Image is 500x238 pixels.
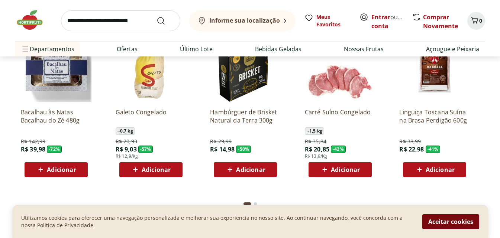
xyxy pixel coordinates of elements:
a: Galeto Congelado [116,108,186,124]
a: Bebidas Geladas [255,45,301,53]
span: R$ 12,9/Kg [116,153,138,159]
button: Adicionar [214,162,277,177]
span: Adicionar [47,167,76,173]
button: Aceitar cookies [422,214,479,229]
span: ~ 1,5 kg [305,127,324,135]
span: R$ 20,85 [305,145,329,153]
img: Linguiça Toscana Suína na Brasa Perdigão 600g [399,32,470,102]
img: Carré Suíno Congelado [305,32,375,102]
span: R$ 39,98 [21,145,45,153]
button: Adicionar [119,162,183,177]
a: Ofertas [117,45,138,53]
span: - 41 % [426,146,441,153]
span: - 42 % [331,146,346,153]
button: Adicionar [309,162,372,177]
span: R$ 20,93 [116,138,137,145]
span: R$ 14,98 [210,145,235,153]
span: ou [371,13,404,30]
span: Departamentos [21,40,74,58]
p: Utilizamos cookies para oferecer uma navegação personalizada e melhorar sua experiencia no nosso ... [21,214,413,229]
span: R$ 35,84 [305,138,326,145]
img: Galeto Congelado [116,32,186,102]
span: - 57 % [138,146,153,153]
button: Adicionar [25,162,88,177]
span: R$ 142,99 [21,138,45,145]
button: Menu [21,40,30,58]
button: Adicionar [403,162,466,177]
a: Meus Favoritos [304,13,351,28]
button: Current page from fs-carousel [242,195,252,213]
a: Bacalhau às Natas Bacalhau do Zé 480g [21,108,91,124]
img: Hortifruti [15,9,52,31]
button: Submit Search [157,16,174,25]
a: Criar conta [371,13,412,30]
img: Bacalhau às Natas Bacalhau do Zé 480g [21,32,91,102]
a: Hambúrguer de Brisket Natural da Terra 300g [210,108,281,124]
span: R$ 22,98 [399,145,424,153]
span: Adicionar [236,167,265,173]
a: Comprar Novamente [423,13,458,30]
a: Último Lote [180,45,213,53]
span: Adicionar [142,167,171,173]
img: Hambúrguer de Brisket Natural da Terra 300g [210,32,281,102]
span: - 50 % [236,146,251,153]
input: search [61,10,180,31]
span: R$ 29,99 [210,138,232,145]
button: Go to page 2 from fs-carousel [252,195,258,213]
a: Entrar [371,13,390,21]
a: Carré Suíno Congelado [305,108,375,124]
span: R$ 13,9/Kg [305,153,328,159]
button: Informe sua localização [189,10,296,31]
span: Meus Favoritos [316,13,351,28]
span: - 72 % [47,146,62,153]
span: R$ 38,99 [399,138,421,145]
span: Adicionar [331,167,360,173]
span: Adicionar [426,167,455,173]
span: R$ 9,03 [116,145,137,153]
b: Informe sua localização [209,16,280,25]
a: Linguiça Toscana Suína na Brasa Perdigão 600g [399,108,470,124]
button: Carrinho [467,12,485,30]
span: 0 [479,17,482,24]
a: Açougue e Peixaria [426,45,479,53]
a: Nossas Frutas [344,45,384,53]
span: ~ 0,7 kg [116,127,135,135]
